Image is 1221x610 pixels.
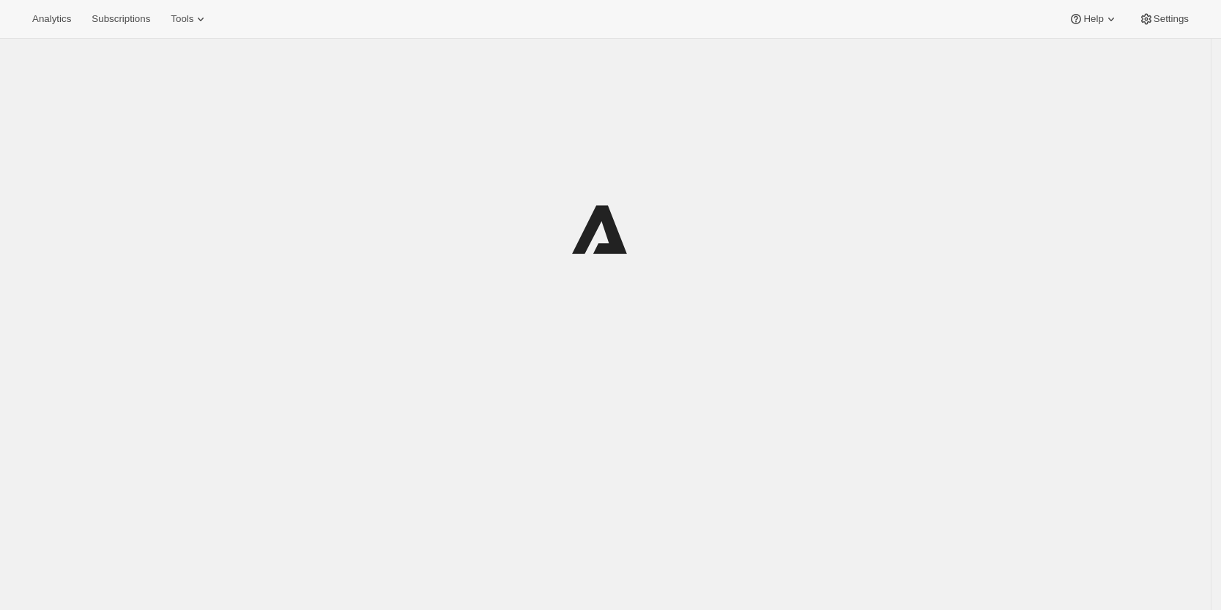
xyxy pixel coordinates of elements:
button: Tools [162,9,217,29]
span: Analytics [32,13,71,25]
button: Analytics [23,9,80,29]
button: Subscriptions [83,9,159,29]
span: Help [1083,13,1103,25]
button: Help [1060,9,1127,29]
span: Subscriptions [92,13,150,25]
button: Settings [1130,9,1198,29]
span: Settings [1154,13,1189,25]
span: Tools [171,13,193,25]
